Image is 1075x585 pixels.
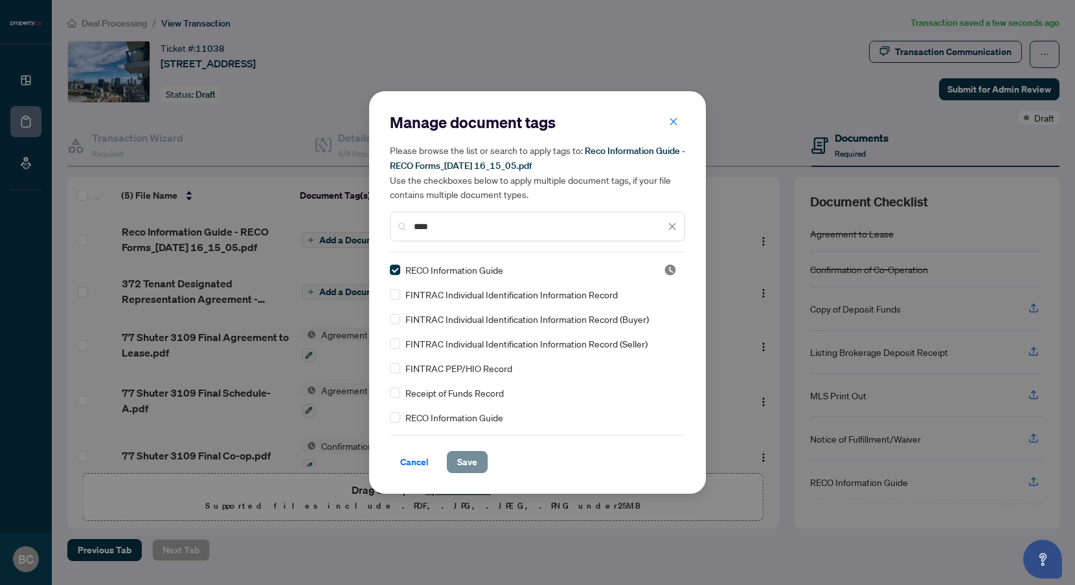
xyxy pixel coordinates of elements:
[405,287,618,302] span: FINTRAC Individual Identification Information Record
[457,452,477,472] span: Save
[405,386,504,400] span: Receipt of Funds Record
[405,361,512,375] span: FINTRAC PEP/HIO Record
[390,112,685,133] h2: Manage document tags
[405,263,503,277] span: RECO Information Guide
[400,452,429,472] span: Cancel
[664,263,677,276] span: Pending Review
[664,263,677,276] img: status
[405,312,649,326] span: FINTRAC Individual Identification Information Record (Buyer)
[668,222,677,231] span: close
[405,410,503,425] span: RECO Information Guide
[447,451,488,473] button: Save
[390,451,439,473] button: Cancel
[1023,540,1062,579] button: Open asap
[405,337,648,351] span: FINTRAC Individual Identification Information Record (Seller)
[390,143,685,201] h5: Please browse the list or search to apply tags to: Use the checkboxes below to apply multiple doc...
[669,117,678,126] span: close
